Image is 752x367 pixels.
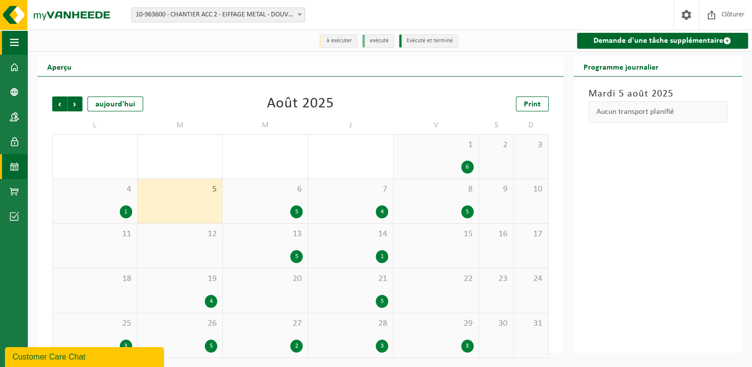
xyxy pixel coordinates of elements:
[132,8,305,22] span: 10-963600 - CHANTIER ACC 2 - EIFFAGE METAL - DOUVRIN
[479,116,514,134] td: S
[58,184,132,195] span: 4
[313,184,388,195] span: 7
[228,184,303,195] span: 6
[37,57,82,76] h2: Aperçu
[313,318,388,329] span: 28
[574,57,668,76] h2: Programme journalier
[461,205,474,218] div: 5
[143,274,218,284] span: 19
[52,96,67,111] span: Précédent
[143,318,218,329] span: 26
[399,274,474,284] span: 22
[290,205,303,218] div: 5
[399,184,474,195] span: 8
[519,229,543,240] span: 17
[399,318,474,329] span: 29
[313,274,388,284] span: 21
[205,295,217,308] div: 4
[120,205,132,218] div: 1
[290,340,303,353] div: 2
[376,205,388,218] div: 4
[138,116,223,134] td: M
[519,140,543,151] span: 3
[131,7,305,22] span: 10-963600 - CHANTIER ACC 2 - EIFFAGE METAL - DOUVRIN
[376,340,388,353] div: 3
[313,229,388,240] span: 14
[588,101,728,122] div: Aucun transport planifié
[58,318,132,329] span: 25
[228,318,303,329] span: 27
[399,34,458,48] li: Exécuté et terminé
[514,116,549,134] td: D
[399,140,474,151] span: 1
[319,34,357,48] li: à exécuter
[461,161,474,174] div: 6
[399,229,474,240] span: 15
[58,274,132,284] span: 18
[228,229,303,240] span: 13
[58,229,132,240] span: 11
[394,116,479,134] td: V
[120,340,132,353] div: 3
[577,33,749,49] a: Demande d'une tâche supplémentaire
[362,34,394,48] li: exécuté
[290,250,303,263] div: 5
[143,229,218,240] span: 12
[143,184,218,195] span: 5
[484,274,508,284] span: 23
[52,116,138,134] td: L
[376,250,388,263] div: 1
[519,318,543,329] span: 31
[484,229,508,240] span: 16
[524,100,541,108] span: Print
[87,96,143,111] div: aujourd'hui
[484,318,508,329] span: 30
[205,340,217,353] div: 5
[516,96,549,111] a: Print
[267,96,334,111] div: Août 2025
[5,345,166,367] iframe: chat widget
[484,140,508,151] span: 2
[223,116,308,134] td: M
[519,274,543,284] span: 24
[228,274,303,284] span: 20
[308,116,394,134] td: J
[68,96,83,111] span: Suivant
[484,184,508,195] span: 9
[376,295,388,308] div: 5
[519,184,543,195] span: 10
[461,340,474,353] div: 3
[588,87,728,101] h3: Mardi 5 août 2025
